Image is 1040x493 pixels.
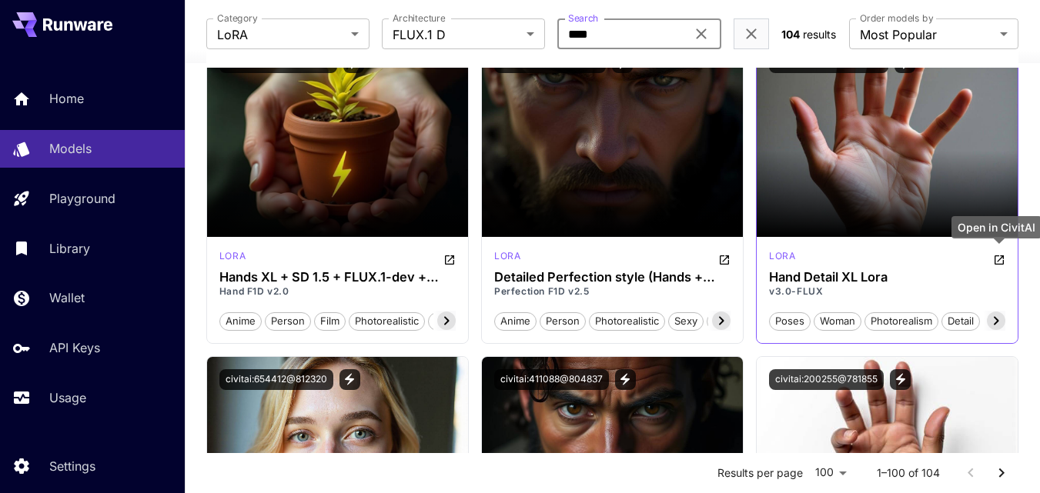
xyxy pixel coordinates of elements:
[217,25,345,44] span: LoRA
[742,25,761,44] button: Clear filters (2)
[393,12,445,25] label: Architecture
[494,270,731,285] h3: Detailed Perfection style (Hands + Feet + Face + Body + All in one) XL + F1D + SD1.5 + Pony
[49,139,92,158] p: Models
[707,314,744,329] span: skins
[49,288,85,307] p: Wallet
[428,311,463,331] button: sexy
[803,28,836,41] span: results
[770,314,810,329] span: poses
[429,314,463,329] span: sexy
[494,311,537,331] button: anime
[495,314,536,329] span: anime
[986,458,1017,488] button: Go to next page
[781,28,800,41] span: 104
[568,12,598,25] label: Search
[860,12,933,25] label: Order models by
[707,311,744,331] button: skins
[349,314,424,329] span: photorealistic
[890,369,911,390] button: View trigger words
[877,465,940,481] p: 1–100 of 104
[669,314,703,329] span: sexy
[814,314,861,329] span: woman
[219,311,262,331] button: anime
[865,314,938,329] span: photorealism
[49,89,84,108] p: Home
[941,311,980,331] button: detail
[540,311,586,331] button: person
[615,369,636,390] button: View trigger words
[49,189,115,208] p: Playground
[718,249,731,268] button: Open in CivitAI
[339,369,360,390] button: View trigger words
[314,311,346,331] button: film
[219,285,456,298] p: Hand F1D v2.0
[769,249,795,268] div: FLUX.1 D
[494,285,731,298] p: Perfection F1D v2.5
[393,25,520,44] span: FLUX.1 D
[49,338,100,357] p: API Keys
[494,369,609,390] button: civitai:411088@804837
[219,270,456,285] h3: Hands XL + SD 1.5 + FLUX.1-dev + Pony + Illustrious
[769,270,1005,285] h3: Hand Detail XL Lora
[540,314,585,329] span: person
[993,249,1005,268] button: Open in CivitAI
[814,311,861,331] button: woman
[494,249,520,268] div: FLUX.1 D
[769,249,795,263] p: lora
[589,311,665,331] button: photorealistic
[769,311,811,331] button: poses
[315,314,345,329] span: film
[217,12,258,25] label: Category
[219,249,246,263] p: lora
[590,314,664,329] span: photorealistic
[668,311,704,331] button: sexy
[769,285,1005,298] p: v3.0-FLUX
[349,311,425,331] button: photorealistic
[49,239,90,258] p: Library
[494,249,520,263] p: lora
[266,314,310,329] span: person
[864,311,938,331] button: photorealism
[809,461,852,484] div: 100
[769,369,884,390] button: civitai:200255@781855
[219,249,246,268] div: FLUX.1 D
[860,25,994,44] span: Most Popular
[49,457,95,475] p: Settings
[717,465,803,481] p: Results per page
[220,314,261,329] span: anime
[443,249,456,268] button: Open in CivitAI
[219,369,333,390] button: civitai:654412@812320
[49,388,86,407] p: Usage
[265,311,311,331] button: person
[942,314,979,329] span: detail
